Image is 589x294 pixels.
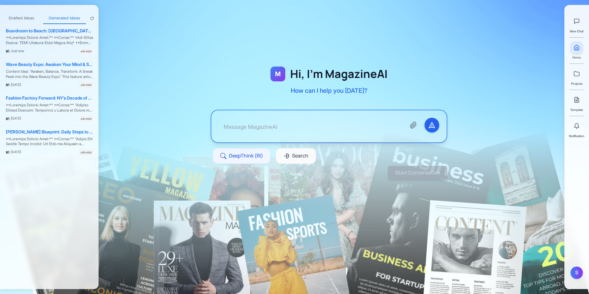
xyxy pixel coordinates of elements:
div: Wave Beauty Expo: Awaken Your Mind & Spirit [6,62,93,67]
span: Home [572,55,581,60]
button: Generated Ideas [43,13,86,24]
div: o4-mini [79,82,93,88]
button: Search [276,148,316,164]
button: Refresh magazines [88,15,96,22]
button: S [571,267,583,279]
div: **Loremips Dolorsi Amet:** **Conse:** *Adi-Elitse Doeius: TEM’i Utlabore Etdol Magna Aliq* **Enim... [6,35,93,46]
span: M [275,70,281,78]
div: Boardroom to Beach: [GEOGRAPHIC_DATA]’s Luxury Dress Edit [6,28,93,34]
div: Just now [6,48,24,54]
span: New Chat [570,29,583,34]
button: Start Conversation [388,166,447,180]
div: [DATE] [6,82,21,88]
span: DeepThink (RI) [229,152,263,160]
div: o4-mini [79,116,93,122]
span: Notification [569,133,584,138]
button: Send message [424,118,439,133]
div: [DATE] [6,149,21,155]
button: DeepThink (RI) [213,148,271,164]
div: [DATE] [6,116,21,121]
div: o4-mini [79,48,93,54]
p: How can I help you [DATE]? [291,86,368,95]
div: **Loremips Dolorsi Amet:** **Conse:** "Adipisc Elitsed Doeiusm: Temporinci u Labore et Dolore ma ... [6,103,93,113]
span: Search [292,152,308,160]
div: [PERSON_NAME] Blueprint: Daily Steps to Billionaire Success [6,129,93,135]
div: Content Idea: "Awaken, Balance, Transform: A Sneak Peek into the Wave Beauty Expo" This feature a... [6,69,93,80]
div: o4-mini [79,149,93,155]
div: **Loremips Dolorsi Amet:** **Conse:** "Adipis Elit Sedd’e Tempo Incidid: Utl Etdo ma Aliquaen a M... [6,137,93,147]
span: Template [570,107,583,112]
h1: Hi, I'm MagazineAI [290,68,388,80]
div: Fashion Factory Forward: NY’s Decade of Change [6,96,93,101]
span: Projects [571,81,583,86]
button: Attach files [406,118,421,133]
